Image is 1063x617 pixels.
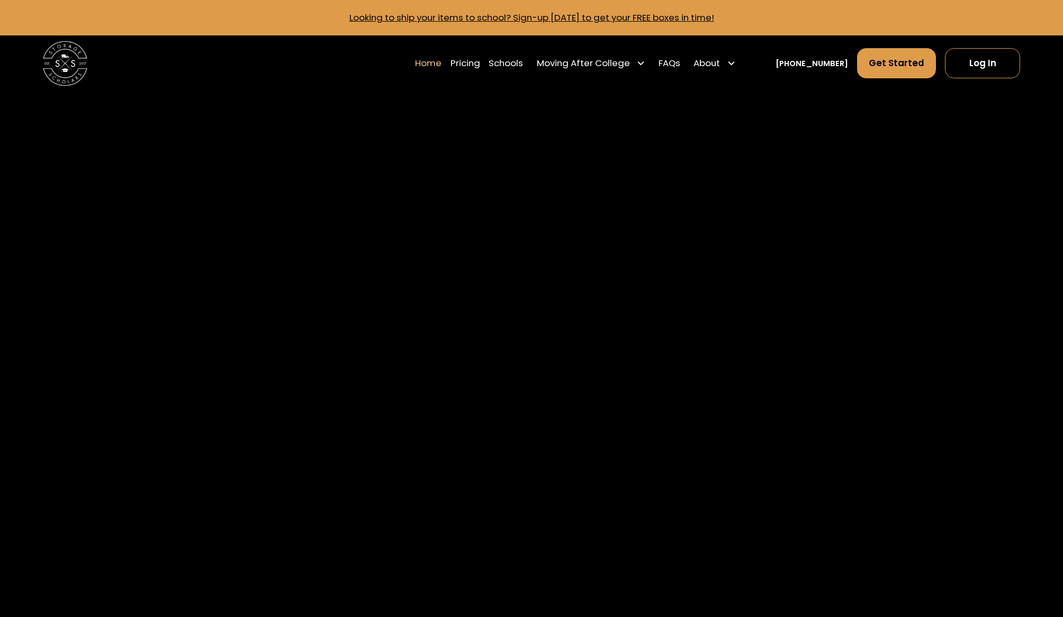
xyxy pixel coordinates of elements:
a: FAQs [659,48,680,79]
div: Moving After College [537,57,630,70]
a: Get Started [857,48,936,78]
a: Pricing [451,48,480,79]
a: Schools [489,48,523,79]
div: About [693,57,720,70]
a: Looking to ship your items to school? Sign-up [DATE] to get your FREE boxes in time! [349,11,714,24]
a: Home [415,48,442,79]
a: Log In [945,48,1021,78]
a: [PHONE_NUMBER] [776,58,848,69]
img: Storage Scholars main logo [43,41,87,86]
